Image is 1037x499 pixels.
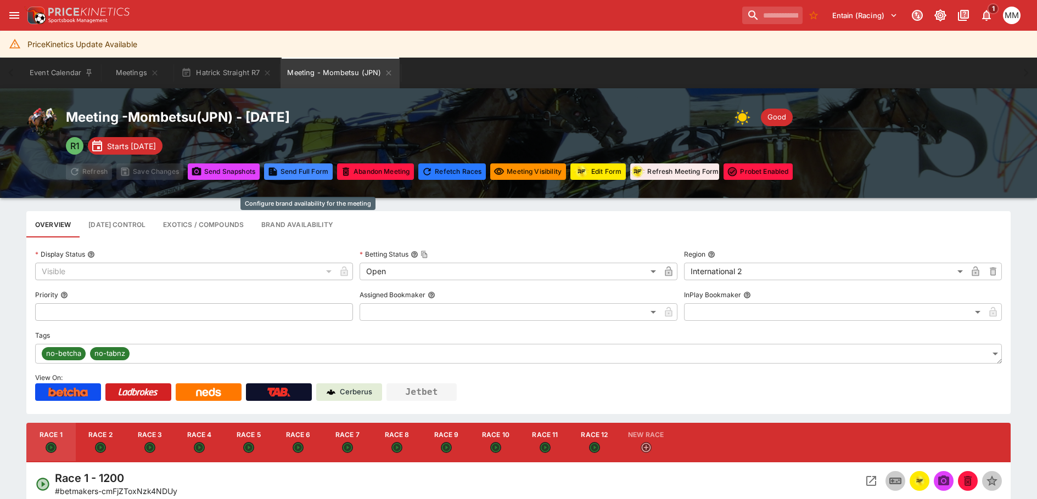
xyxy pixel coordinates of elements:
p: Assigned Bookmaker [360,290,425,299]
button: Toggle light/dark mode [931,5,950,25]
button: Refetching all race data will discard any changes you have made and reload the latest race data f... [418,163,486,180]
svg: Open [342,442,353,453]
img: PriceKinetics Logo [24,4,46,26]
span: Good [761,112,793,123]
img: Betcha [48,388,88,396]
p: InPlay Bookmaker [684,290,741,299]
button: Region [708,251,715,258]
button: Race 1 [26,423,76,462]
h4: Race 1 - 1200 [55,471,177,485]
button: Set all events in meeting to specified visibility [490,163,566,180]
button: Toggle ProBet for every event in this meeting [724,163,793,180]
p: Tags [35,331,50,340]
button: Update RacingForm for all races in this meeting [570,163,626,180]
div: Visible [35,263,335,280]
img: sun.png [735,106,756,128]
div: International 2 [684,263,967,280]
a: Cerberus [316,383,382,401]
p: Region [684,250,705,259]
img: horse_racing.png [26,106,57,137]
button: Event Calendar [23,58,100,88]
p: Display Status [35,250,85,259]
img: racingform.png [913,475,926,487]
button: Assigned Bookmaker [428,291,435,299]
button: Mark all events in meeting as closed and abandoned. [337,163,414,180]
button: Race 12 [570,423,619,462]
button: Configure each race specific details at once [80,211,154,237]
button: Race 5 [224,423,273,462]
svg: Open [243,442,254,453]
div: Michela Marris [1003,7,1021,24]
svg: Open [391,442,402,453]
img: Ladbrokes [118,388,158,396]
button: Race 10 [471,423,520,462]
img: racingform.png [630,165,645,178]
button: Documentation [954,5,973,25]
button: Michela Marris [1000,3,1024,27]
span: 1 [988,3,999,14]
button: Notifications [977,5,996,25]
h2: Meeting - Mombetsu ( JPN ) - [DATE] [66,109,290,126]
button: View and edit meeting dividends and compounds. [154,211,253,237]
div: Open [360,263,660,280]
button: Send Snapshots [188,163,260,180]
img: TabNZ [267,388,290,396]
button: InPlay Bookmaker [743,291,751,299]
button: Race 3 [125,423,175,462]
img: PriceKinetics [48,8,130,16]
button: Meeting - Mombetsu (JPN) [281,58,400,88]
button: No Bookmarks [805,7,822,24]
button: Set Featured Event [982,471,1002,491]
img: Sportsbook Management [48,18,108,23]
div: racingform [574,164,589,179]
svg: Open [194,442,205,453]
svg: Open [95,442,106,453]
button: Betting StatusCopy To Clipboard [411,251,418,258]
img: racingform.png [574,165,589,178]
img: Cerberus [327,388,335,396]
button: Configure brand availability for the meeting [253,211,342,237]
svg: Open [35,477,51,492]
span: View On: [35,373,63,382]
p: Betting Status [360,250,408,259]
button: Open Event [861,471,881,491]
p: Copy To Clipboard [55,485,177,497]
button: Race 11 [520,423,570,462]
div: Weather: null [735,106,756,128]
button: Send Full Form [264,163,333,180]
input: search [742,7,803,24]
svg: Open [441,442,452,453]
button: Race 4 [175,423,224,462]
button: Refresh Meeting Form [630,163,719,180]
button: open drawer [4,5,24,25]
img: Neds [196,388,221,396]
svg: Open [490,442,501,453]
span: no-betcha [42,348,86,359]
button: Race 8 [372,423,422,462]
p: Starts [DATE] [107,140,156,152]
button: Display Status [87,251,95,258]
button: Race 9 [422,423,471,462]
button: Connected to PK [907,5,927,25]
button: New Race [619,423,672,462]
div: racingform [913,474,926,487]
span: no-tabnz [90,348,130,359]
div: racingform [630,164,645,179]
svg: Open [144,442,155,453]
button: Copy To Clipboard [421,251,428,258]
button: Hatrick Straight R7 [175,58,278,88]
button: Race 2 [76,423,125,462]
div: PriceKinetics Update Available [27,34,137,54]
button: Base meeting details [26,211,80,237]
svg: Open [589,442,600,453]
button: Race 6 [273,423,323,462]
svg: Open [46,442,57,453]
div: Configure brand availability for the meeting [240,197,375,211]
span: Send Snapshot [934,471,954,491]
button: Priority [60,291,68,299]
span: Mark an event as closed and abandoned. [958,474,978,485]
p: Cerberus [340,387,372,398]
div: Track Condition: Good [761,109,793,126]
button: Jetbet [386,383,457,401]
button: racingform [910,471,929,491]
